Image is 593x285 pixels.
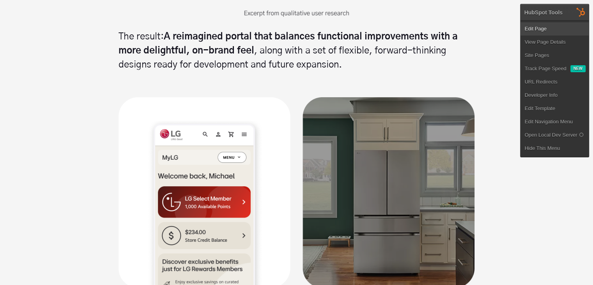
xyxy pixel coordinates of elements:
div: HubSpot Tools [524,9,563,16]
a: Hide This Menu [520,142,589,155]
a: Open Local Dev Server [520,128,589,142]
a: Developer Info [520,89,589,102]
img: HubSpot Tools Menu Toggle [573,4,589,20]
a: Edit Page [520,22,589,36]
a: View Page Details [520,36,589,49]
a: URL Redirects [520,75,589,89]
a: Site Pages [520,49,589,62]
a: Edit Navigation Menu [520,115,589,128]
strong: A reimagined portal that balances functional improvements with a more delightful, on-brand feel [119,32,458,55]
a: Track Page Speed [520,62,570,75]
p: The result: , along with a set of flexible, forward-thinking designs ready for development and fu... [119,30,474,72]
a: Edit Template [520,102,589,115]
div: New [570,65,586,72]
div: HubSpot Tools Edit PageView Page DetailsSite Pages Track Page Speed New URL RedirectsDeveloper In... [520,4,589,157]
